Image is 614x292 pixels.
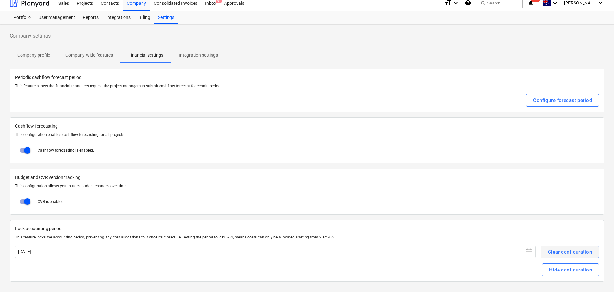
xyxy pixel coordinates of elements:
[15,132,599,138] p: This configuration enables cashflow forecasting for all projects.
[79,11,102,24] a: Reports
[15,123,599,129] span: Cashflow forecasting
[65,52,113,59] p: Company-wide features
[564,0,596,5] span: [PERSON_NAME]
[128,52,163,59] p: Financial settings
[154,11,178,24] a: Settings
[10,11,35,24] a: Portfolio
[102,11,134,24] a: Integrations
[15,225,599,232] p: Lock accounting period
[179,52,218,59] p: Integration settings
[480,0,486,5] span: search
[541,246,599,258] button: Clear configuration
[15,246,536,258] button: [DATE]
[549,266,592,274] div: Hide configuration
[526,94,599,107] button: Configure forecast period
[15,174,599,181] span: Budget and CVR version tracking
[38,199,65,204] p: CVR is enabled.
[15,235,599,240] p: This feature locks the accounting period, preventing any cost allocations to it once it’s closed....
[10,32,51,40] span: Company settings
[38,148,94,153] p: Cashflow forecasting is enabled.
[15,183,599,189] p: This configuration allows you to track budget changes over time.
[17,52,50,59] p: Company profile
[533,96,592,104] div: Configure forecast period
[15,74,599,81] p: Periodic cashflow forecast period
[542,263,599,276] button: Hide configuration
[548,248,592,256] div: Clear configuration
[134,11,154,24] a: Billing
[35,11,79,24] a: User management
[15,83,599,89] p: This feature allows the financial managers request the project managers to submit cashflow foreca...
